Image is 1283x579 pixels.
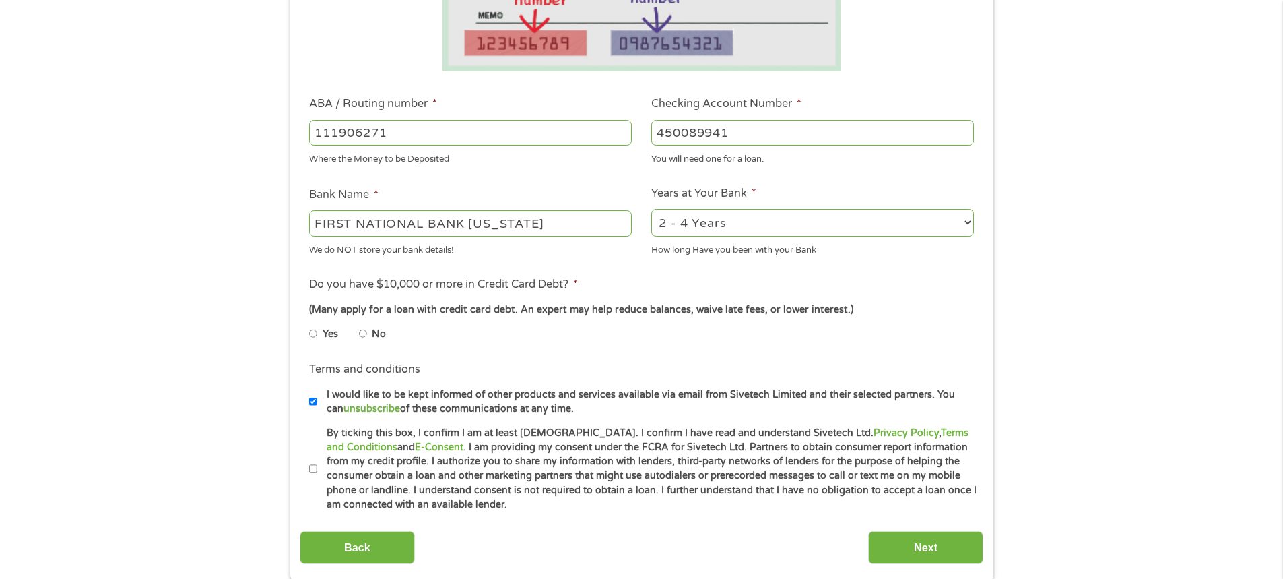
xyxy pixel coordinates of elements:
div: We do NOT store your bank details! [309,239,632,257]
input: Next [868,531,983,564]
label: I would like to be kept informed of other products and services available via email from Sivetech... [317,388,978,417]
label: Terms and conditions [309,363,420,377]
label: Years at Your Bank [651,187,756,201]
input: 263177916 [309,120,632,146]
a: E-Consent [415,441,463,453]
a: Privacy Policy [874,427,939,439]
label: Bank Name [309,188,379,202]
label: Do you have $10,000 or more in Credit Card Debt? [309,278,578,292]
label: Yes [323,327,338,342]
div: Where the Money to be Deposited [309,148,632,166]
label: By ticking this box, I confirm I am at least [DEMOGRAPHIC_DATA]. I confirm I have read and unders... [317,426,978,512]
label: Checking Account Number [651,97,801,111]
input: 345634636 [651,120,974,146]
label: No [372,327,386,342]
a: unsubscribe [343,403,400,415]
div: How long Have you been with your Bank [651,239,974,257]
div: (Many apply for a loan with credit card debt. An expert may help reduce balances, waive late fees... [309,303,973,317]
a: Terms and Conditions [327,427,968,453]
label: ABA / Routing number [309,97,437,111]
input: Back [300,531,415,564]
div: You will need one for a loan. [651,148,974,166]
